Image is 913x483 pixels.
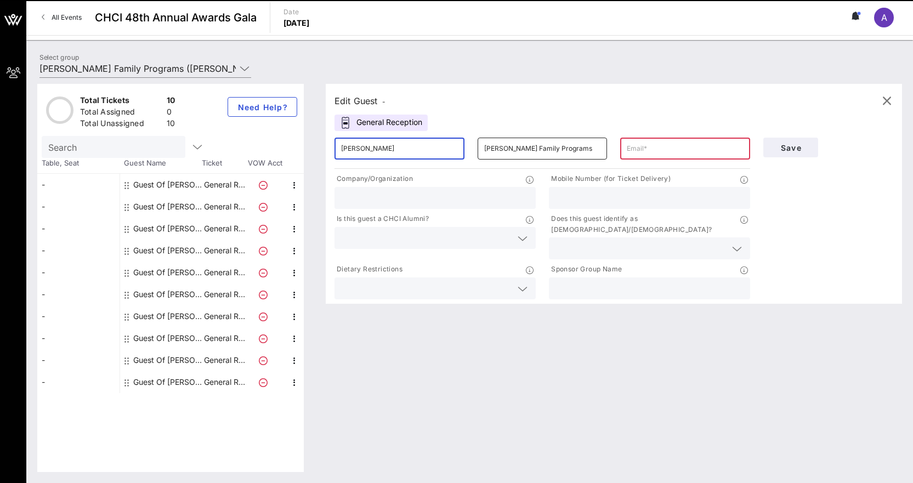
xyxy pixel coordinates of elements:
[37,218,120,240] div: -
[627,140,744,157] input: Email*
[37,240,120,262] div: -
[202,283,246,305] p: General R…
[334,93,385,109] div: Edit Guest
[133,174,202,196] div: Guest Of Casey Family Programs
[133,262,202,283] div: Guest Of Casey Family Programs
[37,349,120,371] div: -
[549,264,622,275] p: Sponsor Group Name
[120,158,202,169] span: Guest Name
[202,174,246,196] p: General R…
[37,196,120,218] div: -
[202,240,246,262] p: General R…
[133,305,202,327] div: Guest Of Casey Family Programs
[95,9,257,26] span: CHCI 48th Annual Awards Gala
[202,196,246,218] p: General R…
[37,327,120,349] div: -
[341,140,458,157] input: First Name*
[874,8,894,27] div: A
[133,283,202,305] div: Guest Of Casey Family Programs
[133,371,202,393] div: Guest Of Casey Family Programs
[80,106,162,120] div: Total Assigned
[133,327,202,349] div: Guest Of Casey Family Programs
[167,95,175,109] div: 10
[52,13,82,21] span: All Events
[80,118,162,132] div: Total Unassigned
[881,12,887,23] span: A
[334,264,402,275] p: Dietary Restrictions
[334,115,428,131] div: General Reception
[202,158,246,169] span: Ticket
[202,371,246,393] p: General R…
[37,262,120,283] div: -
[202,218,246,240] p: General R…
[167,106,175,120] div: 0
[772,143,809,152] span: Save
[37,283,120,305] div: -
[133,196,202,218] div: Guest Of Casey Family Programs
[382,98,385,106] span: -
[202,327,246,349] p: General R…
[133,349,202,371] div: Guest Of Casey Family Programs
[37,158,120,169] span: Table, Seat
[484,140,601,157] input: Last Name*
[133,240,202,262] div: Guest Of Casey Family Programs
[37,305,120,327] div: -
[39,53,79,61] label: Select group
[334,173,413,185] p: Company/Organization
[549,213,740,235] p: Does this guest identify as [DEMOGRAPHIC_DATA]/[DEMOGRAPHIC_DATA]?
[80,95,162,109] div: Total Tickets
[246,158,284,169] span: VOW Acct
[334,213,429,225] p: Is this guest a CHCI Alumni?
[37,174,120,196] div: -
[237,103,288,112] span: Need Help?
[283,7,310,18] p: Date
[763,138,818,157] button: Save
[35,9,88,26] a: All Events
[202,305,246,327] p: General R…
[228,97,297,117] button: Need Help?
[202,262,246,283] p: General R…
[133,218,202,240] div: Guest Of Casey Family Programs
[549,173,671,185] p: Mobile Number (for Ticket Delivery)
[283,18,310,29] p: [DATE]
[37,371,120,393] div: -
[167,118,175,132] div: 10
[202,349,246,371] p: General R…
